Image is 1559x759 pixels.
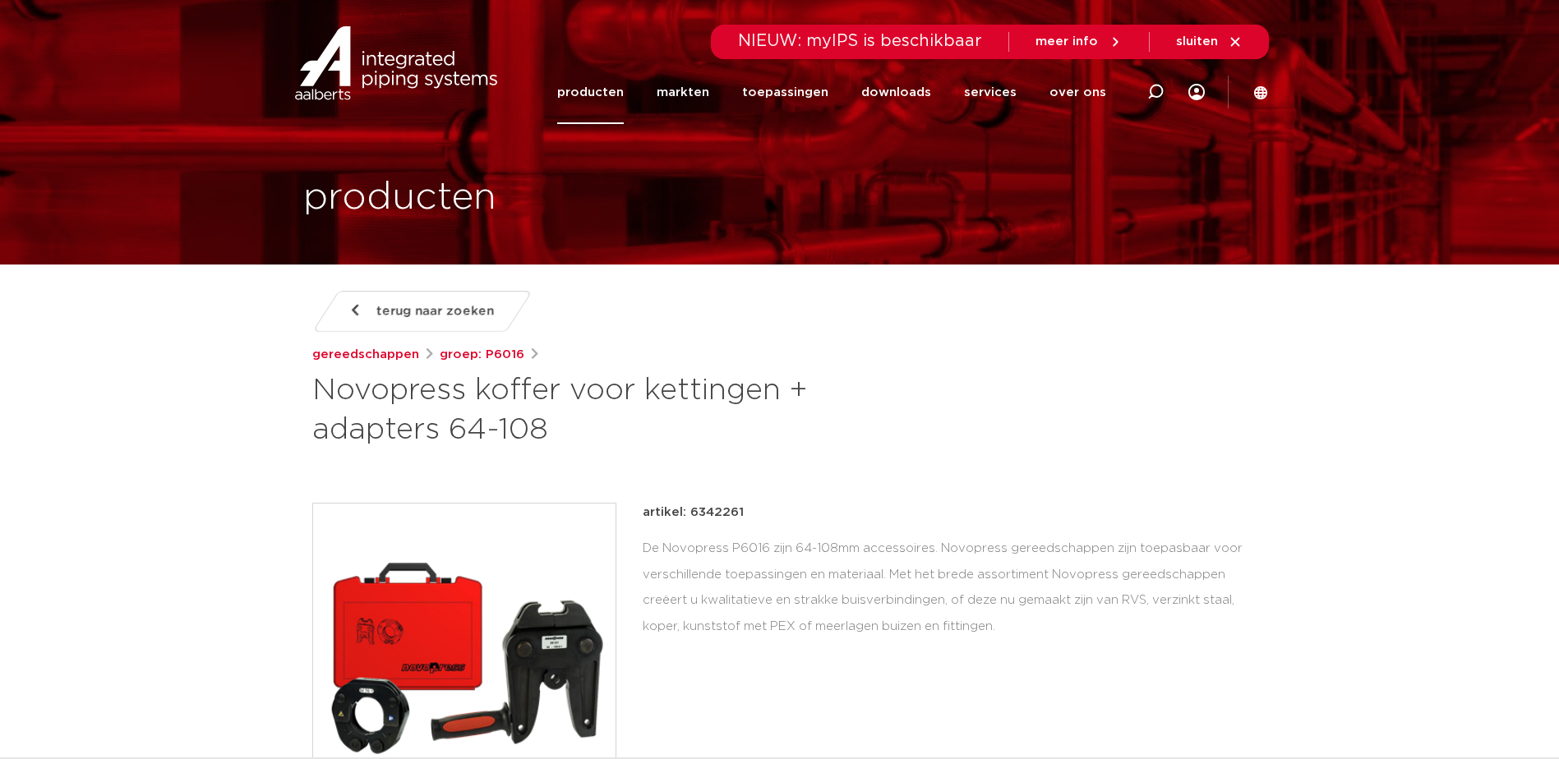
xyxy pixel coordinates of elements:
a: services [964,61,1017,124]
a: markten [657,61,709,124]
a: terug naar zoeken [311,291,532,332]
a: sluiten [1176,34,1243,49]
a: downloads [861,61,931,124]
a: gereedschappen [312,345,419,365]
h1: producten [303,172,496,224]
span: meer info [1035,35,1098,48]
span: NIEUW: myIPS is beschikbaar [738,33,982,49]
a: producten [557,61,624,124]
div: De Novopress P6016 zijn 64-108mm accessoires. Novopress gereedschappen zijn toepasbaar voor versc... [643,536,1248,640]
h1: Novopress koffer voor kettingen + adapters 64-108 [312,371,929,450]
nav: Menu [557,61,1106,124]
a: over ons [1049,61,1106,124]
span: sluiten [1176,35,1218,48]
a: groep: P6016 [440,345,524,365]
a: meer info [1035,34,1123,49]
p: artikel: 6342261 [643,503,744,522]
span: terug naar zoeken [376,298,494,324]
a: toepassingen [742,61,828,124]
